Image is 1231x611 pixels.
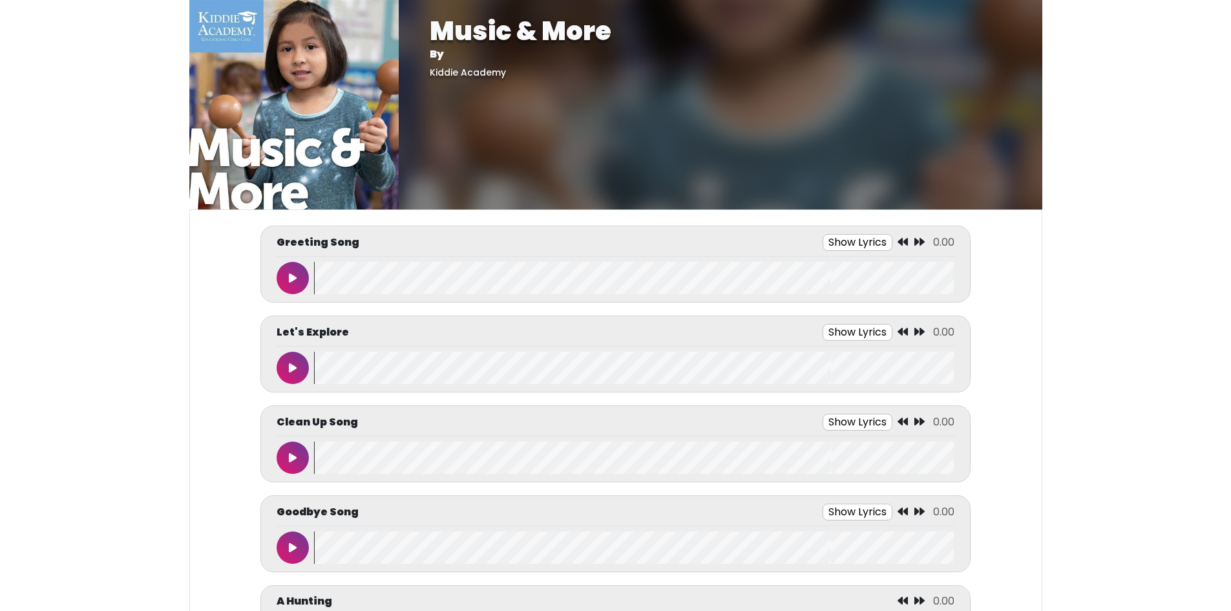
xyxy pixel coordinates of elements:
span: 0.00 [933,235,954,250]
h5: Kiddie Academy [430,67,1011,78]
button: Show Lyrics [823,324,892,341]
p: By [430,47,1011,62]
p: Goodbye Song [277,504,359,520]
span: 0.00 [933,325,954,339]
p: Let's Explore [277,325,349,340]
button: Show Lyrics [823,234,892,251]
p: Clean Up Song [277,414,358,430]
span: 0.00 [933,594,954,608]
h1: Music & More [430,16,1011,47]
button: Show Lyrics [823,504,892,520]
button: Show Lyrics [823,414,892,431]
p: A Hunting [277,594,332,609]
p: Greeting Song [277,235,359,250]
span: 0.00 [933,414,954,429]
span: 0.00 [933,504,954,519]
